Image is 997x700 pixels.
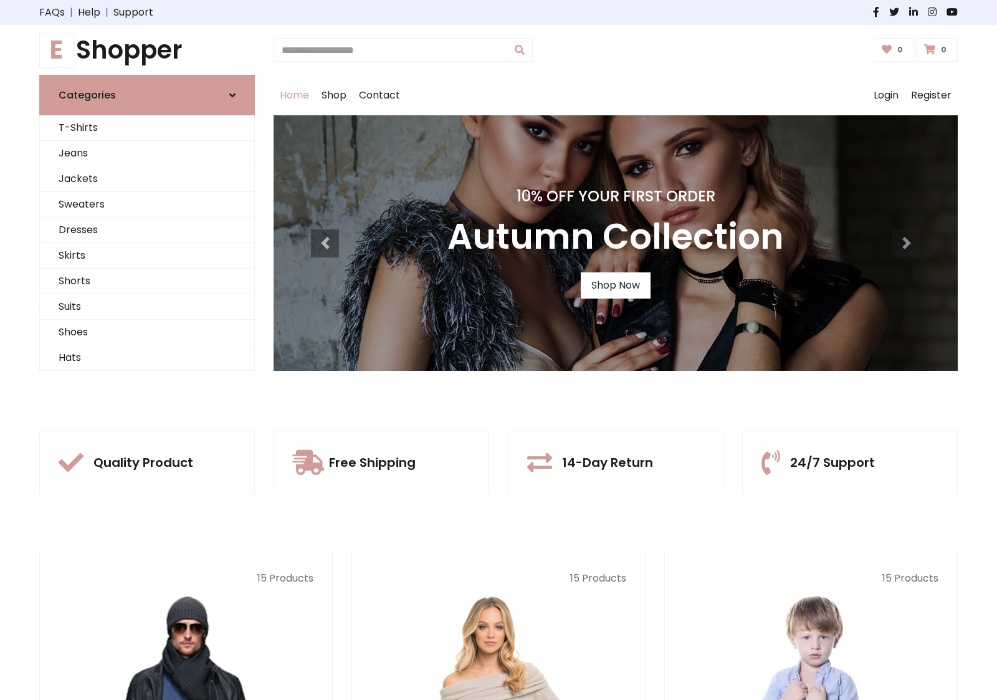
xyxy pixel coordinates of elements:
h5: 24/7 Support [790,455,875,470]
a: Shop [315,75,353,115]
a: Sweaters [40,192,254,218]
span: 0 [938,44,950,55]
a: FAQs [39,5,65,20]
a: Register [905,75,958,115]
h4: 10% Off Your First Order [447,188,784,206]
h1: Shopper [39,35,255,65]
a: 0 [874,38,914,62]
a: Home [274,75,315,115]
span: E [39,32,74,68]
a: 0 [916,38,958,62]
h6: Categories [59,89,116,101]
h5: 14-Day Return [562,455,653,470]
p: 15 Products [59,571,313,586]
a: T-Shirts [40,115,254,141]
a: Hats [40,345,254,371]
a: Support [113,5,153,20]
h3: Autumn Collection [447,216,784,257]
a: Jeans [40,141,254,166]
a: Shop Now [581,272,651,299]
a: Suits [40,294,254,320]
p: 15 Products [684,571,938,586]
a: Login [867,75,905,115]
a: Contact [353,75,406,115]
a: Shoes [40,320,254,345]
span: | [65,5,78,20]
a: Help [78,5,100,20]
p: 15 Products [371,571,626,586]
a: EShopper [39,35,255,65]
h5: Quality Product [93,455,193,470]
span: 0 [894,44,906,55]
a: Categories [39,75,255,115]
a: Dresses [40,218,254,243]
h5: Free Shipping [329,455,416,470]
span: | [100,5,113,20]
a: Skirts [40,243,254,269]
a: Shorts [40,269,254,294]
a: Jackets [40,166,254,192]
